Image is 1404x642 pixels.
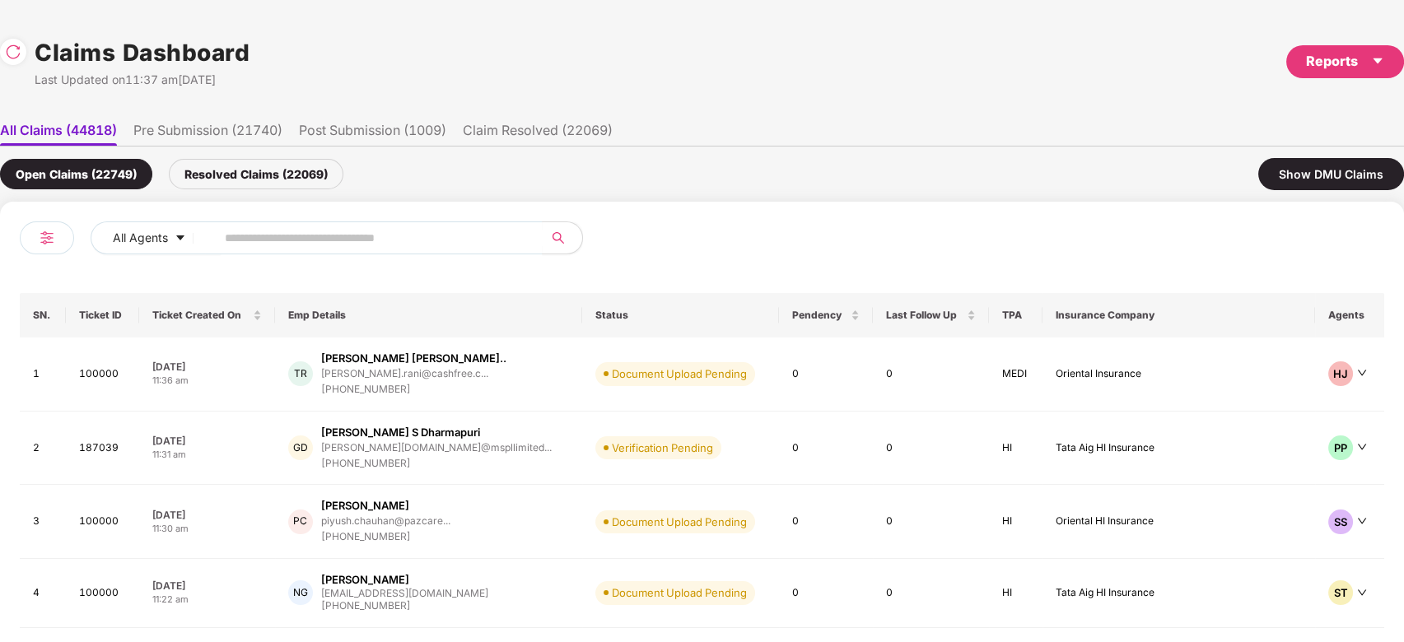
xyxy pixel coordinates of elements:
div: Reports [1306,51,1384,72]
span: down [1357,368,1367,378]
td: 0 [873,337,989,412]
div: 11:31 am [152,448,261,462]
td: 2 [20,412,66,486]
th: Ticket Created On [139,293,274,337]
td: Tata Aig HI Insurance [1043,412,1315,486]
div: [PERSON_NAME] S Dharmapuri [321,425,480,440]
td: 187039 [66,412,139,486]
div: Verification Pending [612,440,713,456]
td: 100000 [66,559,139,628]
td: 0 [873,559,989,628]
div: Document Upload Pending [612,365,747,382]
td: Tata Aig HI Insurance [1043,559,1315,628]
div: TR [288,361,313,386]
td: 3 [20,485,66,559]
td: 100000 [66,485,139,559]
td: HI [989,412,1043,486]
div: [PERSON_NAME] [321,498,409,514]
span: Pendency [792,309,847,322]
div: [PERSON_NAME].rani@cashfree.c... [321,368,488,379]
td: 0 [779,559,872,628]
li: Post Submission (1009) [299,122,446,146]
td: 0 [779,337,872,412]
td: 0 [873,485,989,559]
span: All Agents [113,229,168,247]
button: search [542,221,583,254]
td: HI [989,485,1043,559]
div: [PERSON_NAME] [PERSON_NAME].. [321,351,506,366]
td: Oriental Insurance [1043,337,1315,412]
span: caret-down [175,232,186,245]
td: 1 [20,337,66,412]
th: Pendency [779,293,872,337]
li: Claim Resolved (22069) [463,122,613,146]
div: [PHONE_NUMBER] [321,456,552,472]
span: Ticket Created On [152,309,249,322]
th: Status [582,293,780,337]
div: Show DMU Claims [1258,158,1404,190]
td: Oriental HI Insurance [1043,485,1315,559]
div: [EMAIL_ADDRESS][DOMAIN_NAME] [321,588,488,598]
div: [PHONE_NUMBER] [321,529,450,545]
div: 11:36 am [152,374,261,388]
div: [PHONE_NUMBER] [321,598,488,614]
div: [DATE] [152,434,261,448]
td: 100000 [66,337,139,412]
div: piyush.chauhan@pazcare... [321,515,450,526]
div: ST [1328,580,1353,605]
td: 0 [873,412,989,486]
div: SS [1328,509,1353,534]
div: [PERSON_NAME] [321,572,409,588]
img: svg+xml;base64,PHN2ZyBpZD0iUmVsb2FkLTMyeDMyIiB4bWxucz0iaHR0cDovL3d3dy53My5vcmcvMjAwMC9zdmciIHdpZH... [5,44,21,60]
div: Document Upload Pending [612,514,747,530]
img: svg+xml;base64,PHN2ZyB4bWxucz0iaHR0cDovL3d3dy53My5vcmcvMjAwMC9zdmciIHdpZHRoPSIyNCIgaGVpZ2h0PSIyNC... [37,228,57,248]
div: [PHONE_NUMBER] [321,382,506,398]
div: [DATE] [152,579,261,593]
span: Last Follow Up [886,309,963,322]
td: MEDI [989,337,1043,412]
div: [DATE] [152,360,261,374]
span: down [1357,588,1367,598]
span: down [1357,516,1367,526]
div: HJ [1328,361,1353,386]
div: [PERSON_NAME][DOMAIN_NAME]@mspllimited... [321,442,552,453]
th: Agents [1315,293,1384,337]
span: search [542,231,574,244]
th: Last Follow Up [873,293,989,337]
div: Document Upload Pending [612,584,747,601]
span: down [1357,442,1367,452]
td: 0 [779,412,872,486]
th: Insurance Company [1043,293,1315,337]
td: 4 [20,559,66,628]
div: PC [288,509,313,534]
div: GD [288,435,313,460]
td: HI [989,559,1043,628]
th: SN. [20,293,66,337]
div: [DATE] [152,508,261,522]
span: caret-down [1371,54,1384,67]
div: PP [1328,435,1353,460]
div: 11:22 am [152,593,261,607]
div: Resolved Claims (22069) [169,159,343,189]
button: All Agentscaret-down [91,221,222,254]
li: Pre Submission (21740) [133,122,282,146]
th: Emp Details [275,293,582,337]
div: NG [288,580,313,605]
h1: Claims Dashboard [35,35,250,71]
th: Ticket ID [66,293,139,337]
div: 11:30 am [152,522,261,536]
td: 0 [779,485,872,559]
div: Last Updated on 11:37 am[DATE] [35,71,250,89]
th: TPA [989,293,1043,337]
